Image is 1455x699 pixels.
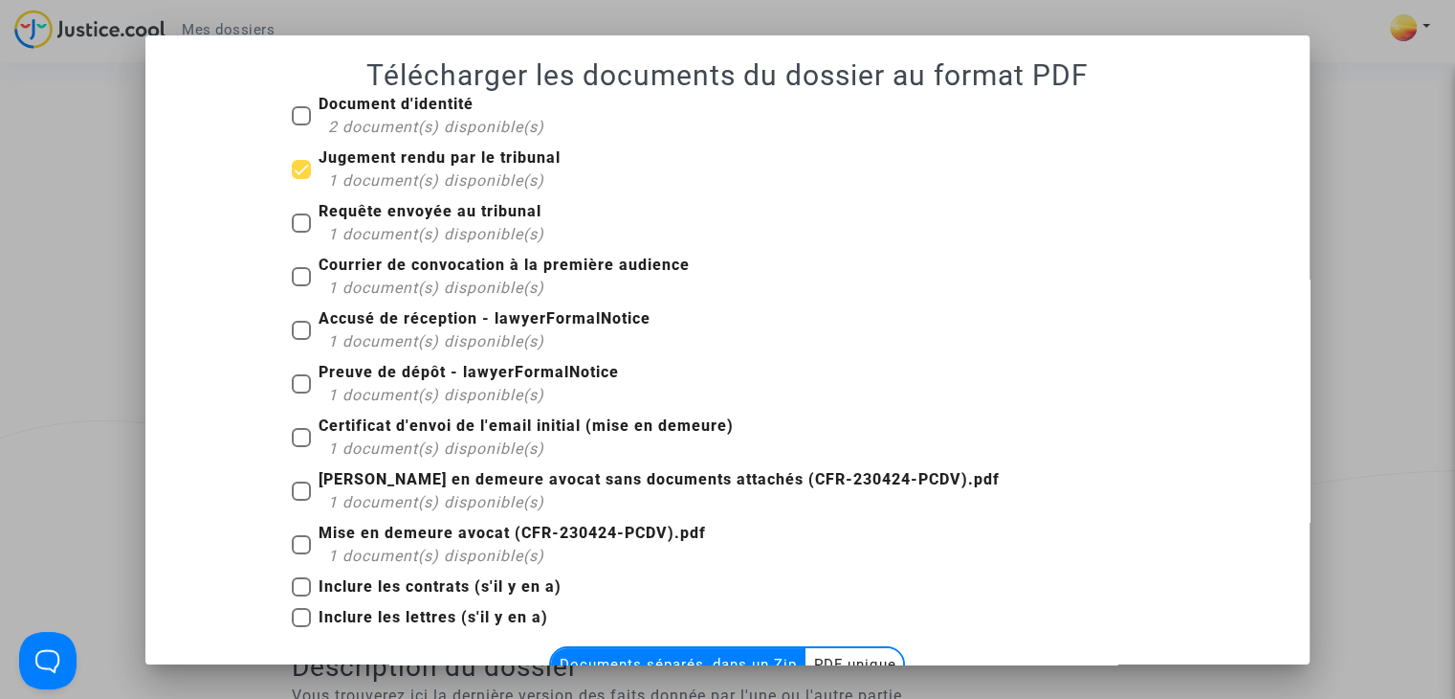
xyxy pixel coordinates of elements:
span: 1 document(s) disponible(s) [328,547,544,565]
span: 1 document(s) disponible(s) [328,332,544,350]
span: 2 document(s) disponible(s) [328,118,544,136]
b: Accusé de réception - lawyerFormalNotice [319,309,650,327]
b: Courrier de convocation à la première audience [319,256,690,274]
b: Inclure les contrats (s'il y en a) [319,577,562,596]
b: [PERSON_NAME] en demeure avocat sans documents attachés (CFR-230424-PCDV).pdf [319,470,1000,488]
multi-toggle-item: PDF unique [805,648,903,681]
multi-toggle-item: Documents séparés, dans un Zip [551,648,805,681]
span: 1 document(s) disponible(s) [328,440,544,458]
span: 1 document(s) disponible(s) [328,386,544,404]
iframe: Help Scout Beacon - Open [19,632,77,689]
b: Jugement rendu par le tribunal [319,148,561,167]
span: 1 document(s) disponible(s) [328,279,544,297]
span: 1 document(s) disponible(s) [328,225,544,243]
b: Certificat d'envoi de l'email initial (mise en demeure) [319,417,734,435]
span: 1 document(s) disponible(s) [328,171,544,190]
b: Preuve de dépôt - lawyerFormalNotice [319,363,619,381]
b: Requête envoyée au tribunal [319,202,541,220]
b: Mise en demeure avocat (CFR-230424-PCDV).pdf [319,524,706,542]
h1: Télécharger les documents du dossier au format PDF [168,58,1287,93]
span: 1 document(s) disponible(s) [328,493,544,511]
b: Document d'identité [319,95,474,113]
b: Inclure les lettres (s'il y en a) [319,608,548,626]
